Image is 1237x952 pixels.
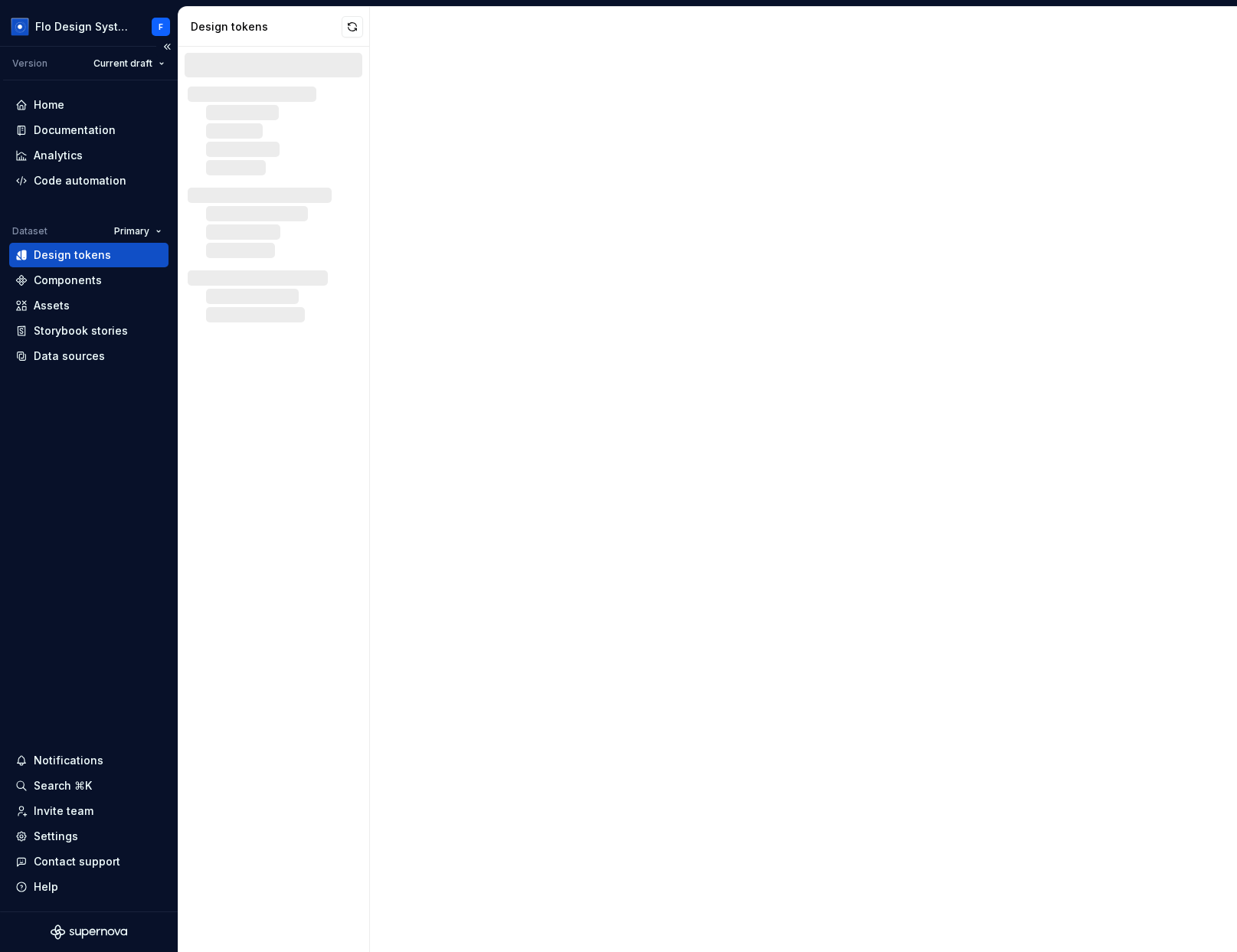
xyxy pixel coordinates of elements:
span: Current draft [93,57,152,70]
a: Invite team [9,799,169,823]
div: Design tokens [34,247,111,263]
div: Notifications [34,753,103,768]
img: 049812b6-2877-400d-9dc9-987621144c16.png [11,18,29,36]
button: Search ⌘K [9,774,169,798]
a: Code automation [9,168,169,193]
a: Storybook stories [9,319,169,343]
div: Search ⌘K [34,778,92,793]
button: Flo Design SystemF [3,10,175,43]
div: Dataset [12,225,47,237]
div: Documentation [34,123,116,138]
div: Help [34,879,58,895]
div: Design tokens [191,19,342,34]
button: Primary [107,221,169,242]
a: Documentation [9,118,169,142]
div: Version [12,57,47,70]
span: Primary [114,225,149,237]
a: Components [9,268,169,293]
div: Code automation [34,173,126,188]
a: Design tokens [9,243,169,267]
button: Notifications [9,748,169,773]
div: F [159,21,163,33]
button: Help [9,875,169,899]
button: Current draft [87,53,172,74]
a: Data sources [9,344,169,368]
a: Home [9,93,169,117]
div: Components [34,273,102,288]
div: Home [34,97,64,113]
div: Contact support [34,854,120,869]
button: Contact support [9,849,169,874]
a: Settings [9,824,169,849]
div: Storybook stories [34,323,128,339]
div: Flo Design System [35,19,133,34]
div: Settings [34,829,78,844]
div: Data sources [34,348,105,364]
a: Assets [9,293,169,318]
a: Analytics [9,143,169,168]
button: Collapse sidebar [156,36,178,57]
div: Invite team [34,803,93,819]
div: Assets [34,298,70,313]
div: Analytics [34,148,83,163]
svg: Supernova Logo [51,924,127,940]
